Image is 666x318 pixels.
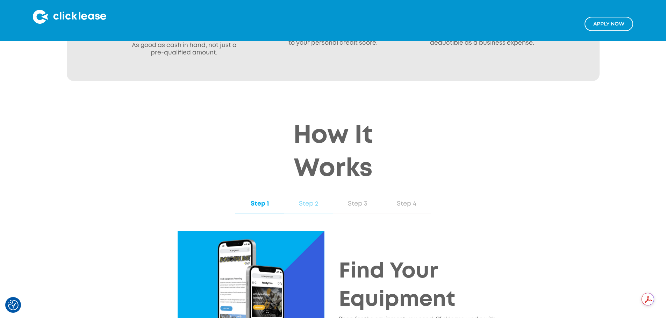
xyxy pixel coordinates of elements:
img: Clicklease logo [33,10,106,24]
div: Step 1 [242,199,277,208]
h2: How It Works [263,119,403,186]
p: As good as cash in hand, not just a pre-qualified amount. [128,42,241,57]
div: Step 3 [340,199,375,208]
div: Step 4 [389,199,424,208]
h2: Find Your Equipment [339,258,502,315]
img: Revisit consent button [8,300,19,310]
a: Apply NOw [585,17,633,31]
div: Step 2 [291,199,326,208]
button: Consent Preferences [8,300,19,310]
